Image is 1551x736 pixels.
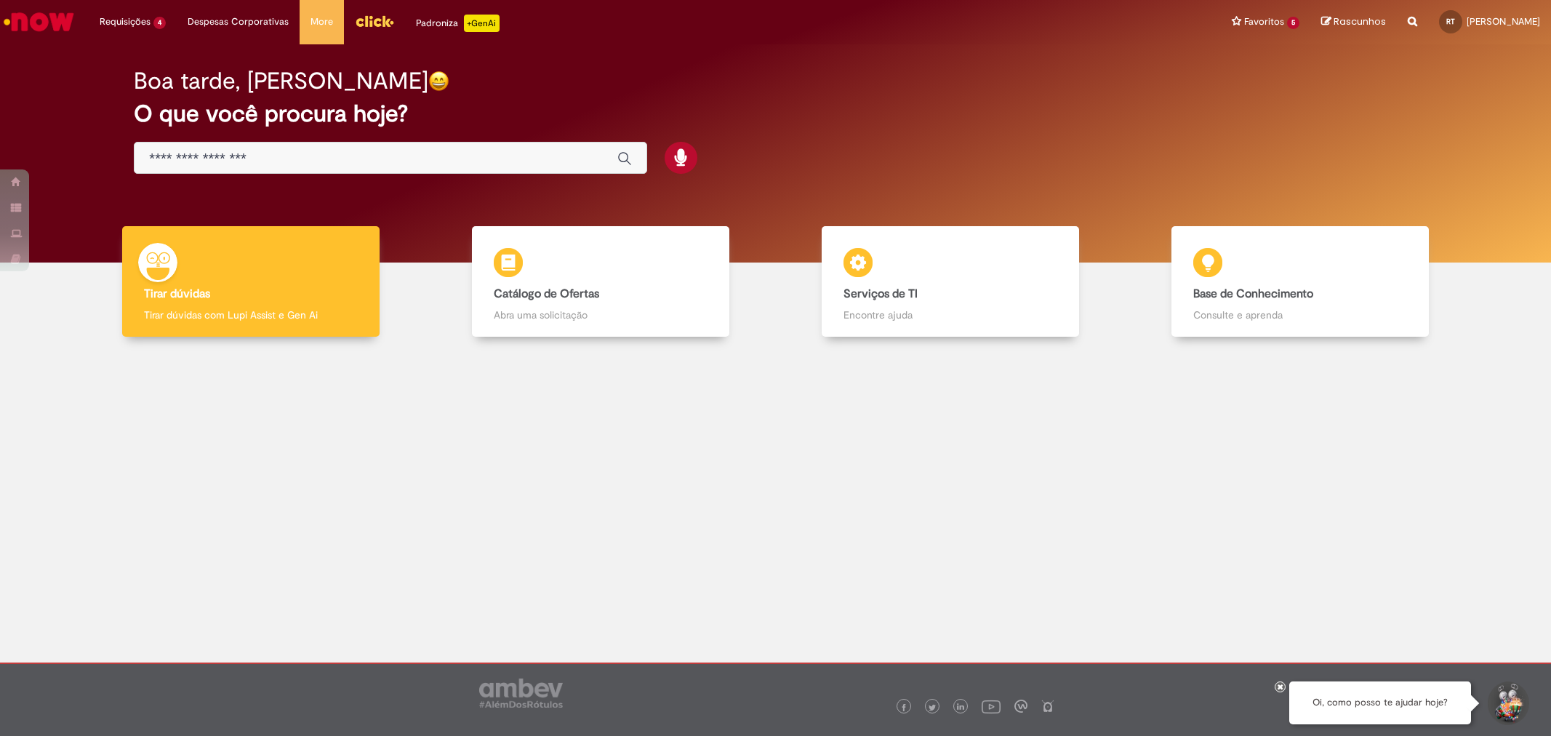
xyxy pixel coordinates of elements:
p: Abra uma solicitação [494,308,708,322]
b: Tirar dúvidas [144,287,210,301]
img: logo_footer_linkedin.png [957,703,964,712]
b: Base de Conhecimento [1193,287,1313,301]
p: +GenAi [464,15,500,32]
span: Rascunhos [1334,15,1386,28]
span: 4 [153,17,166,29]
a: Catálogo de Ofertas Abra uma solicitação [426,226,776,337]
b: Catálogo de Ofertas [494,287,599,301]
img: logo_footer_youtube.png [982,697,1001,716]
div: Oi, como posso te ajudar hoje? [1289,681,1471,724]
img: logo_footer_ambev_rotulo_gray.png [479,679,563,708]
img: logo_footer_twitter.png [929,704,936,711]
span: [PERSON_NAME] [1467,15,1540,28]
img: happy-face.png [428,71,449,92]
b: Serviços de TI [843,287,918,301]
h2: Boa tarde, [PERSON_NAME] [134,68,428,94]
p: Consulte e aprenda [1193,308,1407,322]
p: Tirar dúvidas com Lupi Assist e Gen Ai [144,308,358,322]
img: logo_footer_naosei.png [1041,700,1054,713]
span: 5 [1287,17,1299,29]
button: Iniciar Conversa de Suporte [1486,681,1529,725]
img: logo_footer_facebook.png [900,704,907,711]
h2: O que você procura hoje? [134,101,1416,127]
a: Serviços de TI Encontre ajuda [776,226,1126,337]
span: Favoritos [1244,15,1284,29]
a: Rascunhos [1321,15,1386,29]
a: Tirar dúvidas Tirar dúvidas com Lupi Assist e Gen Ai [76,226,426,337]
span: RT [1446,17,1455,26]
img: click_logo_yellow_360x200.png [355,10,394,32]
span: More [310,15,333,29]
div: Padroniza [416,15,500,32]
span: Despesas Corporativas [188,15,289,29]
img: logo_footer_workplace.png [1014,700,1027,713]
p: Encontre ajuda [843,308,1057,322]
img: ServiceNow [1,7,76,36]
a: Base de Conhecimento Consulte e aprenda [1125,226,1475,337]
span: Requisições [100,15,151,29]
